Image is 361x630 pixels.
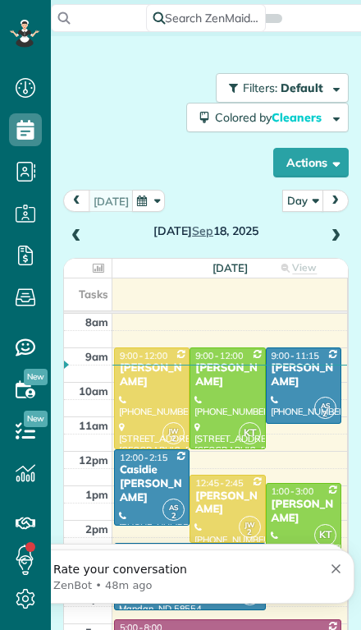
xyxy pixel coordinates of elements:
div: [PERSON_NAME] [271,361,336,389]
span: 9am [85,350,108,363]
span: New [24,369,48,385]
button: next [322,190,349,212]
button: prev [63,190,90,212]
span: 9:00 - 12:00 [120,350,167,361]
small: 2 [240,525,260,540]
span: 9:00 - 11:15 [272,350,319,361]
button: Colored byCleaners [186,103,349,132]
div: [PERSON_NAME] [194,361,260,389]
div: message notification from ZenBot, 48m ago. Rate your conversation [7,23,354,77]
span: Sep [192,223,213,238]
button: Actions [273,148,349,177]
button: Filters: Default [216,73,349,103]
span: Colored by [215,110,327,125]
span: KT [239,422,261,444]
span: AS [321,401,330,410]
span: JW [168,426,179,435]
span: Tasks [79,287,108,301]
div: Casidie [PERSON_NAME] [119,463,185,505]
div: [PERSON_NAME] [194,490,260,517]
a: Filters: Default [208,73,349,103]
span: [DATE] [212,261,248,274]
span: 2pm [85,522,108,536]
span: 9:00 - 12:00 [195,350,243,361]
span: 12:45 - 2:45 [195,477,243,489]
img: Profile image for ZenBot [19,38,45,64]
span: JW [244,520,255,529]
span: Cleaners [272,110,324,125]
div: [PERSON_NAME] [119,361,185,389]
span: 1:00 - 3:00 [272,485,314,497]
span: KT [314,524,336,546]
span: Filters: [243,80,277,95]
button: Day [282,190,323,212]
span: View week [286,261,317,290]
span: 12pm [79,453,108,467]
span: Default [281,80,324,95]
button: [DATE] [89,190,134,212]
small: 2 [315,407,336,422]
span: 12:00 - 2:15 [120,452,167,463]
div: [PERSON_NAME] [271,498,336,526]
h2: [DATE] 18, 2025 [92,225,320,237]
button: Dismiss notification [331,34,342,47]
p: Message from ZenBot, sent 48m ago [53,52,323,67]
span: AS [169,503,178,512]
span: 11am [79,419,108,432]
small: 2 [163,508,184,524]
span: 8am [85,315,108,329]
small: 2 [163,431,184,447]
span: 1pm [85,488,108,501]
span: New [24,411,48,427]
p: Rate your conversation [53,35,323,52]
span: 10am [79,384,108,398]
